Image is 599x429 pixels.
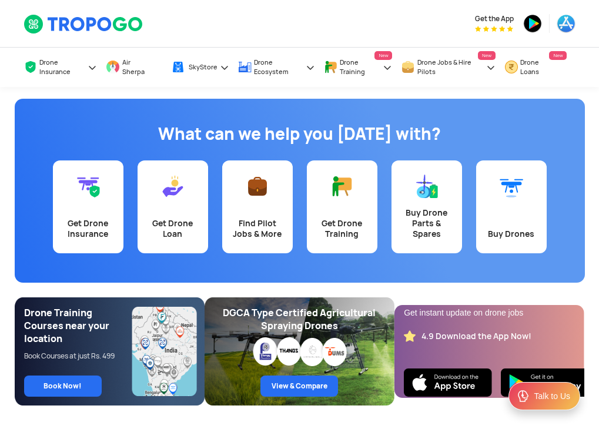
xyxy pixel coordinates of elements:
span: Drone Loans [520,58,555,76]
span: SkyStore [189,62,217,72]
span: New [374,51,392,60]
img: TropoGo Logo [24,14,144,34]
div: Get Drone Insurance [60,218,116,239]
div: Book Courses at just Rs. 499 [24,351,132,361]
div: Buy Drone Parts & Spares [399,207,455,239]
span: Get the App [475,14,514,24]
img: Get Drone Insurance [76,175,100,198]
div: Get instant update on drone jobs [404,307,575,319]
div: Talk to Us [534,390,570,402]
img: ic_Support.svg [516,389,530,403]
img: star_rating [404,330,416,342]
div: Drone Training Courses near your location [24,307,132,346]
img: appstore [557,14,575,33]
img: Buy Drones [500,175,523,198]
a: Drone Jobs & Hire PilotsNew [401,48,496,87]
img: Buy Drone Parts & Spares [415,175,439,198]
span: Drone Ecosystem [254,58,303,76]
div: Find Pilot Jobs & More [229,218,286,239]
img: Ios [404,368,492,397]
span: Drone Training [340,58,380,76]
span: Air Sherpa [122,58,150,76]
img: App Raking [475,26,513,32]
div: Get Drone Loan [145,218,201,239]
div: 4.9 Download the App Now! [421,331,531,342]
a: Drone Insurance [24,48,98,87]
img: Find Pilot Jobs & More [246,175,269,198]
img: playstore [523,14,542,33]
img: Get Drone Training [330,175,354,198]
h1: What can we help you [DATE] with? [24,122,576,146]
a: Drone LoansNew [504,48,567,87]
a: Air Sherpa [106,48,162,87]
img: Get Drone Loan [161,175,185,198]
a: Get Drone Training [307,160,377,253]
a: Get Drone Insurance [53,160,123,253]
span: Drone Jobs & Hire Pilots [417,58,484,76]
div: DGCA Type Certified Agricultural Spraying Drones [214,307,385,333]
div: Buy Drones [483,229,540,239]
span: Drone Insurance [39,58,85,76]
span: New [549,51,567,60]
a: Find Pilot Jobs & More [222,160,293,253]
a: SkyStore [171,50,229,85]
a: Drone Ecosystem [238,48,315,87]
img: Playstore [501,368,589,397]
span: New [478,51,496,60]
a: Buy Drone Parts & Spares [391,160,462,253]
a: Get Drone Loan [138,160,208,253]
a: View & Compare [260,376,338,397]
div: Get Drone Training [314,218,370,239]
a: Buy Drones [476,160,547,253]
a: Drone TrainingNew [324,48,393,87]
a: Book Now! [24,376,102,397]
